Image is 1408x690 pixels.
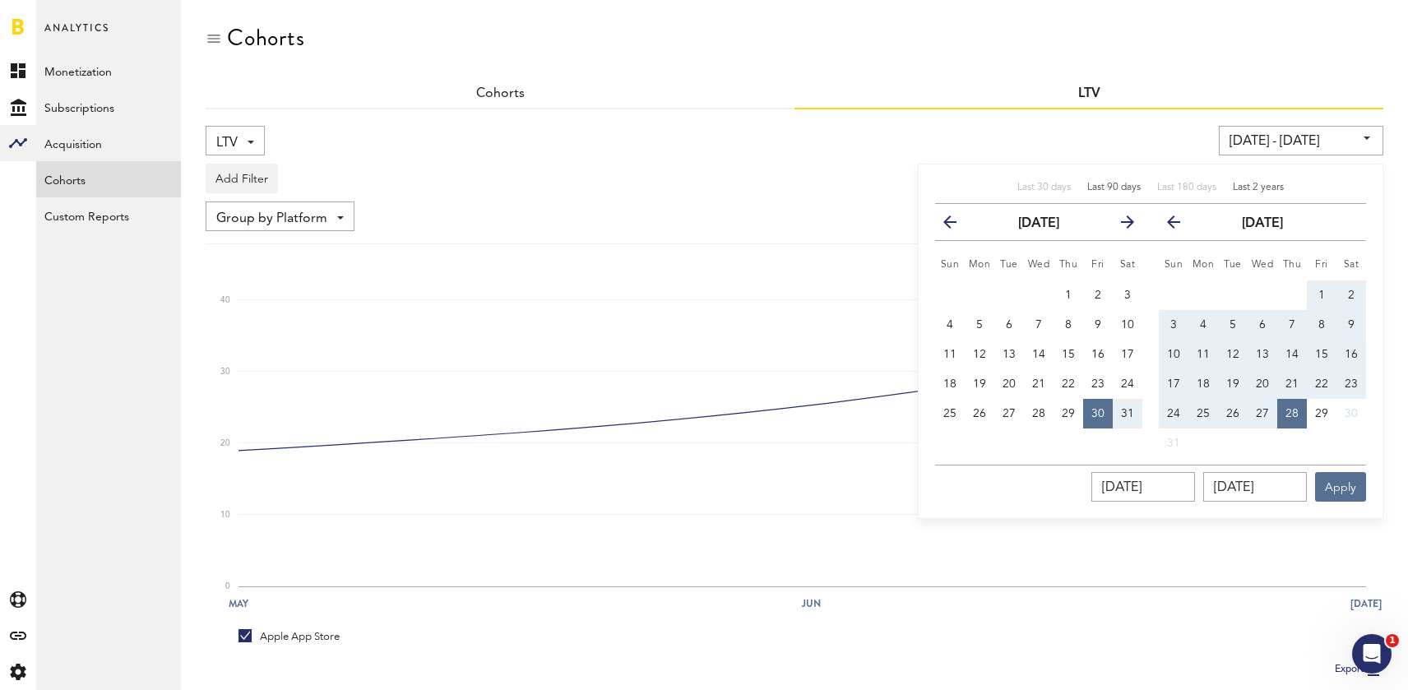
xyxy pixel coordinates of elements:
[1121,349,1134,360] span: 17
[1188,399,1218,428] button: 25
[229,596,249,611] text: May
[1226,408,1239,419] span: 26
[1348,289,1355,301] span: 2
[1159,340,1188,369] button: 10
[1336,399,1366,428] button: 30
[1193,260,1215,270] small: Monday
[1315,349,1328,360] span: 15
[1091,472,1195,502] input: __/__/____
[1218,310,1248,340] button: 5
[1054,369,1083,399] button: 22
[206,164,278,193] button: Add Filter
[1277,340,1307,369] button: 14
[1091,260,1105,270] small: Friday
[1121,378,1134,390] span: 24
[1113,280,1142,310] button: 3
[1065,289,1072,301] span: 1
[941,260,960,270] small: Sunday
[1248,310,1277,340] button: 6
[947,319,953,331] span: 4
[1283,260,1302,270] small: Thursday
[1348,319,1355,331] span: 9
[35,12,94,26] span: Support
[216,205,327,233] span: Group by Platform
[1256,408,1269,419] span: 27
[1003,408,1016,419] span: 27
[1091,349,1105,360] span: 16
[973,378,986,390] span: 19
[1336,340,1366,369] button: 16
[1218,369,1248,399] button: 19
[1248,340,1277,369] button: 13
[1003,349,1016,360] span: 13
[1054,399,1083,428] button: 29
[1226,349,1239,360] span: 12
[1307,340,1336,369] button: 15
[1113,369,1142,399] button: 24
[965,369,994,399] button: 19
[1065,319,1072,331] span: 8
[1188,369,1218,399] button: 18
[1252,260,1274,270] small: Wednesday
[1024,369,1054,399] button: 21
[1277,399,1307,428] button: 28
[976,319,983,331] span: 5
[994,399,1024,428] button: 27
[1386,634,1399,647] span: 1
[965,340,994,369] button: 12
[1256,378,1269,390] span: 20
[216,129,238,157] span: LTV
[1113,399,1142,428] button: 31
[1062,349,1075,360] span: 15
[36,53,181,89] a: Monetization
[1307,310,1336,340] button: 8
[1203,472,1307,502] input: __/__/____
[1197,408,1210,419] span: 25
[1095,319,1101,331] span: 9
[973,408,986,419] span: 26
[1062,408,1075,419] span: 29
[36,161,181,197] a: Cohorts
[969,260,991,270] small: Monday
[1226,378,1239,390] span: 19
[943,349,956,360] span: 11
[36,89,181,125] a: Subscriptions
[1062,378,1075,390] span: 22
[1218,399,1248,428] button: 26
[1024,340,1054,369] button: 14
[1167,438,1180,449] span: 31
[220,439,230,447] text: 20
[1003,378,1016,390] span: 20
[1054,280,1083,310] button: 1
[1248,399,1277,428] button: 27
[973,349,986,360] span: 12
[935,310,965,340] button: 4
[1083,340,1113,369] button: 16
[1159,310,1188,340] button: 3
[1318,289,1325,301] span: 1
[1167,349,1180,360] span: 10
[227,25,305,51] div: Cohorts
[1188,340,1218,369] button: 11
[1059,260,1078,270] small: Thursday
[935,340,965,369] button: 11
[1315,260,1328,270] small: Friday
[1307,399,1336,428] button: 29
[1032,408,1045,419] span: 28
[1336,369,1366,399] button: 23
[994,310,1024,340] button: 6
[1165,260,1183,270] small: Sunday
[943,378,956,390] span: 18
[1024,399,1054,428] button: 28
[1032,349,1045,360] span: 14
[1277,310,1307,340] button: 7
[1000,260,1018,270] small: Tuesday
[1157,183,1216,192] span: Last 180 days
[1024,310,1054,340] button: 7
[994,340,1024,369] button: 13
[1336,280,1366,310] button: 2
[1188,310,1218,340] button: 4
[1352,634,1392,674] iframe: Intercom live chat
[1248,369,1277,399] button: 20
[1083,280,1113,310] button: 2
